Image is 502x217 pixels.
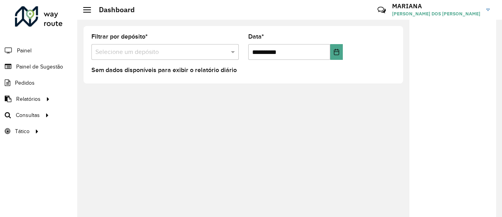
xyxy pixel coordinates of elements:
[91,32,148,41] label: Filtrar por depósito
[392,2,480,10] h3: MARIANA
[330,44,343,60] button: Choose Date
[91,6,135,14] h2: Dashboard
[16,95,41,103] span: Relatórios
[16,111,40,119] span: Consultas
[91,65,237,75] label: Sem dados disponíveis para exibir o relatório diário
[392,10,480,17] span: [PERSON_NAME] DOS [PERSON_NAME]
[15,79,35,87] span: Pedidos
[16,63,63,71] span: Painel de Sugestão
[248,32,264,41] label: Data
[15,127,30,135] span: Tático
[373,2,390,19] a: Contato Rápido
[17,46,32,55] span: Painel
